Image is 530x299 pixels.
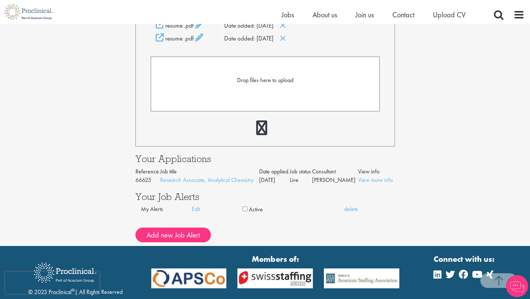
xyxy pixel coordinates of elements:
[184,34,194,42] span: .pdf
[259,168,290,176] th: Date applied
[28,257,102,288] img: Proclinical Recruitment
[259,176,290,184] td: [DATE]
[232,268,318,288] img: APSCo
[356,10,374,20] a: Join us
[160,176,254,184] a: Research Associate, Analytical Chemistry
[165,21,183,29] span: resume
[141,205,192,214] div: My Alerts
[146,268,232,288] img: APSCo
[392,10,414,20] a: Contact
[151,253,400,265] strong: Members of:
[135,176,160,184] td: 66625
[135,168,160,176] th: Reference
[312,176,358,184] td: [PERSON_NAME]
[358,176,393,184] a: View more info
[433,10,466,20] a: Upload CV
[290,168,312,176] th: Job status
[358,168,395,176] th: View info
[312,10,337,20] a: About us
[28,257,123,296] div: © 2023 Proclinical | All Rights Reserved
[249,205,263,214] label: Active
[184,21,194,29] span: .pdf
[282,10,294,20] a: Jobs
[344,205,395,214] a: delete
[160,168,259,176] th: Job title
[135,192,395,201] h3: Your Job Alerts
[506,275,528,297] img: Chatbot
[135,228,211,242] button: Add new Job Alert
[237,76,293,84] span: Drop files here to upload
[151,21,380,30] div: Date added: [DATE]
[290,176,312,184] td: Live
[165,34,183,42] span: resume
[135,154,395,163] h3: Your Applications
[434,253,496,265] strong: Connect with us:
[312,168,358,176] th: Consultant
[318,268,405,288] img: APSCo
[5,272,99,294] iframe: reCAPTCHA
[151,34,380,43] div: Date added: [DATE]
[192,205,243,214] a: Edit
